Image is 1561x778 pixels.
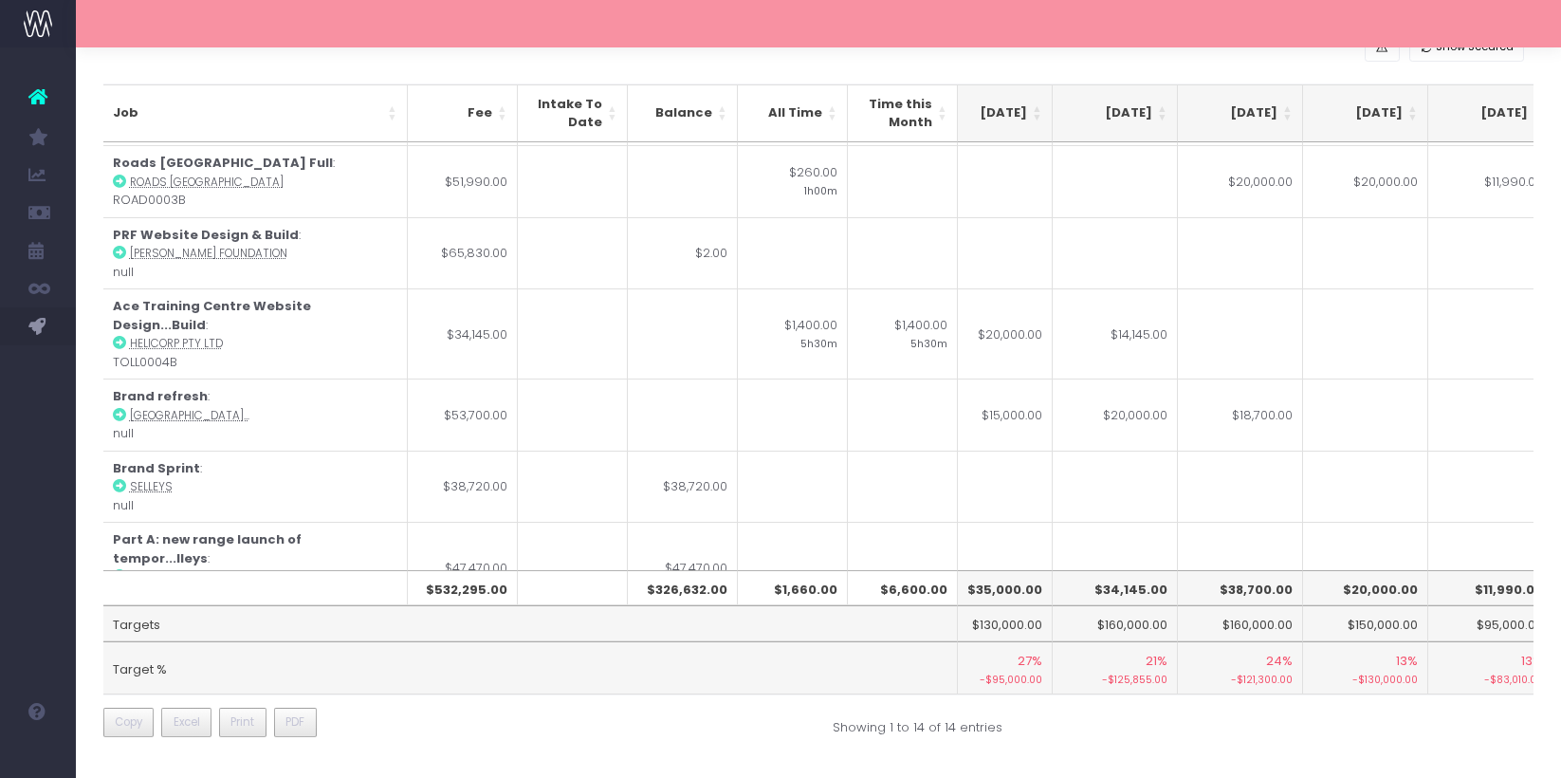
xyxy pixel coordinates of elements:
[1266,652,1293,671] span: 24%
[628,522,738,612] td: $47,470.00
[408,451,518,523] td: $38,720.00
[738,288,848,379] td: $1,400.00
[103,522,408,612] td: : null
[937,670,1042,688] small: -$95,000.00
[130,336,223,351] abbr: Helicorp Pty Ltd
[1178,145,1303,217] td: $20,000.00
[848,288,958,379] td: $1,400.00
[628,84,738,142] th: Balance: activate to sort column ascending
[113,459,200,477] strong: Brand Sprint
[113,297,311,334] strong: Ace Training Centre Website Design...Build
[174,713,200,731] span: Excel
[1313,670,1418,688] small: -$130,000.00
[230,713,254,731] span: Print
[408,288,518,379] td: $34,145.00
[274,708,317,738] button: PDF
[927,288,1053,379] td: $20,000.00
[103,708,155,738] button: Copy
[1438,670,1543,688] small: -$83,010.00
[800,334,837,351] small: 5h30m
[24,740,52,769] img: images/default_profile_image.png
[1303,570,1428,606] th: $20,000.00
[1053,288,1178,379] td: $14,145.00
[1053,84,1178,142] th: Sep 25: activate to sort column ascending
[103,84,408,142] th: Job: activate to sort column ascending
[927,84,1053,142] th: Aug 25: activate to sort column ascending
[113,387,208,405] strong: Brand refresh
[1062,670,1167,688] small: -$125,855.00
[1428,570,1553,606] th: $11,990.00
[103,288,408,379] td: : TOLL0004B
[1178,84,1303,142] th: Oct 25: activate to sort column ascending
[219,708,266,738] button: Print
[927,605,1053,641] td: $130,000.00
[628,217,738,289] td: $2.00
[518,84,628,142] th: Intake To Date: activate to sort column ascending
[408,570,518,606] th: $532,295.00
[1053,379,1178,451] td: $20,000.00
[103,145,408,217] td: : ROAD0003B
[738,145,848,217] td: $260.00
[113,226,299,244] strong: PRF Website Design & Build
[408,84,518,142] th: Fee: activate to sort column ascending
[1428,145,1553,217] td: $11,990.00
[927,379,1053,451] td: $15,000.00
[130,246,287,261] abbr: Paul Ramsay Foundation
[1053,570,1178,606] th: $34,145.00
[738,570,848,606] th: $1,660.00
[103,451,408,523] td: : null
[103,217,408,289] td: : null
[130,408,249,423] abbr: Australia National Maritime Museum
[103,605,958,641] td: Targets
[1018,652,1042,671] span: 27%
[113,530,302,567] strong: Part A: new range launch of tempor...lleys
[1303,605,1428,641] td: $150,000.00
[1428,605,1553,641] td: $95,000.00
[738,84,848,142] th: All Time: activate to sort column ascending
[113,154,333,172] strong: Roads [GEOGRAPHIC_DATA] Full
[1303,84,1428,142] th: Nov 25: activate to sort column ascending
[408,217,518,289] td: $65,830.00
[1146,652,1167,671] span: 21%
[115,713,142,731] span: Copy
[161,708,211,738] button: Excel
[848,84,958,142] th: Time this Month: activate to sort column ascending
[408,379,518,451] td: $53,700.00
[910,334,947,351] small: 5h30m
[1053,605,1178,641] td: $160,000.00
[285,713,304,731] span: PDF
[848,570,958,606] th: $6,600.00
[103,641,958,695] td: Target %
[1428,84,1553,142] th: Dec 25: activate to sort column ascending
[833,708,1002,737] div: Showing 1 to 14 of 14 entries
[408,522,518,612] td: $47,470.00
[1178,570,1303,606] th: $38,700.00
[1396,652,1418,671] span: 13%
[927,570,1053,606] th: $35,000.00
[804,181,837,198] small: 1h00m
[1178,379,1303,451] td: $18,700.00
[628,570,738,606] th: $326,632.00
[1178,605,1303,641] td: $160,000.00
[1187,670,1293,688] small: -$121,300.00
[1303,145,1428,217] td: $20,000.00
[130,175,284,190] abbr: Roads Australia
[103,379,408,451] td: : null
[628,451,738,523] td: $38,720.00
[408,145,518,217] td: $51,990.00
[130,479,173,494] abbr: Selleys
[1521,652,1543,671] span: 13%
